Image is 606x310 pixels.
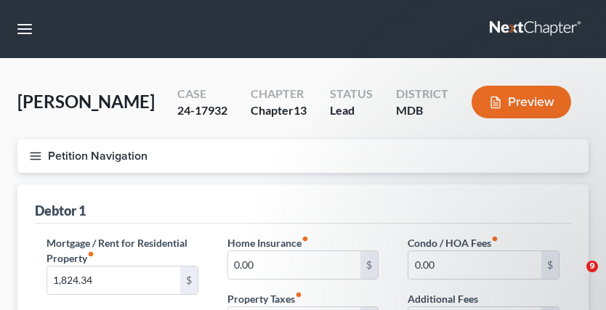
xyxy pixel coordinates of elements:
div: Chapter [251,86,307,102]
label: Property Taxes [227,291,302,306]
label: Home Insurance [227,235,309,250]
i: fiber_manual_record [302,235,309,242]
i: fiber_manual_record [87,250,94,258]
span: [PERSON_NAME] [17,91,155,112]
div: Case [177,86,227,102]
div: District [396,86,448,102]
div: Debtor 1 [35,202,86,219]
button: Preview [472,86,571,118]
span: 13 [294,103,307,117]
input: -- [228,251,361,279]
div: 24-17932 [177,102,227,119]
div: $ [180,266,198,294]
div: Lead [330,102,373,119]
label: Mortgage / Rent for Residential Property [47,235,198,266]
iframe: Intercom live chat [557,261,591,295]
div: MDB [396,102,448,119]
i: fiber_manual_record [295,291,302,298]
button: Petition Navigation [17,139,589,173]
div: Chapter [251,102,307,119]
span: 9 [586,261,598,272]
input: -- [47,266,180,294]
label: Additional Fees [408,291,478,306]
div: Status [330,86,373,102]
